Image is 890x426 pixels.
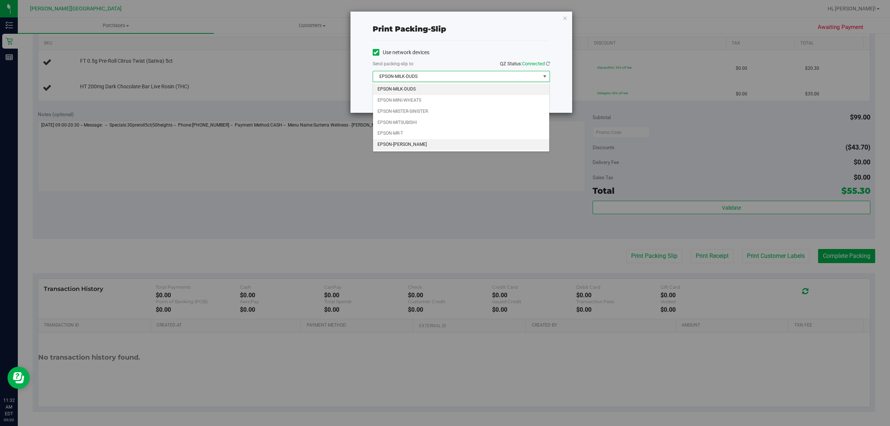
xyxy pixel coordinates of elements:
li: EPSON-MITSUBISHI [373,117,550,128]
span: select [540,71,549,82]
li: EPSON-MINI-WHEATS [373,95,550,106]
span: EPSON-MILK-DUDS [373,71,540,82]
li: EPSON-[PERSON_NAME] [373,139,550,150]
label: Send packing-slip to: [373,60,414,67]
li: EPSON-MR-T [373,128,550,139]
span: Print packing-slip [373,24,446,33]
iframe: Resource center [7,367,30,389]
label: Use network devices [373,49,429,56]
li: EPSON-MISTER-SINISTER [373,106,550,117]
li: EPSON-MILK-DUDS [373,84,550,95]
span: QZ Status: [500,61,550,66]
span: Connected [522,61,545,66]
